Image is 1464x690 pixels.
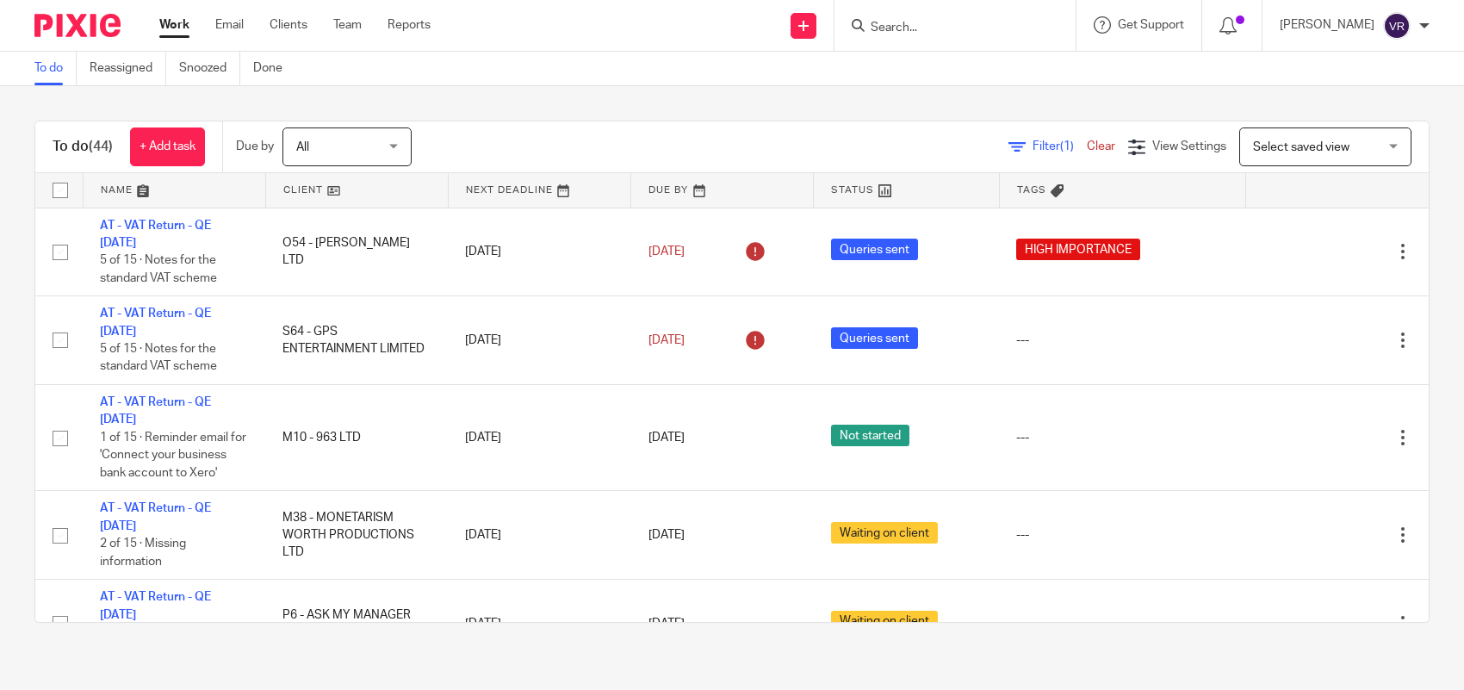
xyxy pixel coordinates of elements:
td: [DATE] [448,208,630,296]
div: --- [1016,615,1229,632]
span: Tags [1017,185,1046,195]
span: 5 of 15 · Notes for the standard VAT scheme [100,254,217,284]
span: Get Support [1118,19,1184,31]
input: Search [869,21,1024,36]
span: View Settings [1152,140,1226,152]
td: P6 - ASK MY MANAGER LTD [265,580,448,668]
span: [DATE] [648,334,685,346]
p: [PERSON_NAME] [1280,16,1374,34]
a: AT - VAT Return - QE [DATE] [100,396,211,426]
td: [DATE] [448,491,630,580]
td: M10 - 963 LTD [265,385,448,491]
td: S64 - GPS ENTERTAINMENT LIMITED [265,296,448,385]
a: Reports [388,16,431,34]
td: [DATE] [448,296,630,385]
a: Reassigned [90,52,166,85]
td: [DATE] [448,580,630,668]
a: + Add task [130,127,205,166]
div: --- [1016,332,1229,349]
a: Snoozed [179,52,240,85]
span: 5 of 15 · Notes for the standard VAT scheme [100,343,217,373]
p: Due by [236,138,274,155]
span: (44) [89,140,113,153]
span: Waiting on client [831,522,938,544]
a: AT - VAT Return - QE [DATE] [100,308,211,337]
a: Clients [270,16,307,34]
span: Queries sent [831,327,918,349]
span: [DATE] [648,529,685,541]
a: Done [253,52,295,85]
span: Not started [831,425,909,446]
div: --- [1016,526,1229,544]
a: AT - VAT Return - QE [DATE] [100,591,211,620]
span: (1) [1060,140,1074,152]
a: Team [333,16,362,34]
div: --- [1016,429,1229,446]
span: Select saved view [1253,141,1349,153]
span: Filter [1033,140,1087,152]
a: Clear [1087,140,1115,152]
td: [DATE] [448,385,630,491]
td: O54 - [PERSON_NAME] LTD [265,208,448,296]
span: [DATE] [648,618,685,630]
span: 1 of 15 · Reminder email for 'Connect your business bank account to Xero' [100,432,246,479]
td: M38 - MONETARISM WORTH PRODUCTIONS LTD [265,491,448,580]
span: All [296,141,309,153]
a: To do [34,52,77,85]
a: AT - VAT Return - QE [DATE] [100,220,211,249]
img: Pixie [34,14,121,37]
img: svg%3E [1383,12,1411,40]
a: Email [215,16,244,34]
h1: To do [53,138,113,156]
a: AT - VAT Return - QE [DATE] [100,502,211,531]
span: Queries sent [831,239,918,260]
span: 2 of 15 · Missing information [100,538,186,568]
a: Work [159,16,189,34]
span: [DATE] [648,246,685,258]
span: HIGH IMPORTANCE [1016,239,1140,260]
span: [DATE] [648,432,685,444]
span: Waiting on client [831,611,938,632]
